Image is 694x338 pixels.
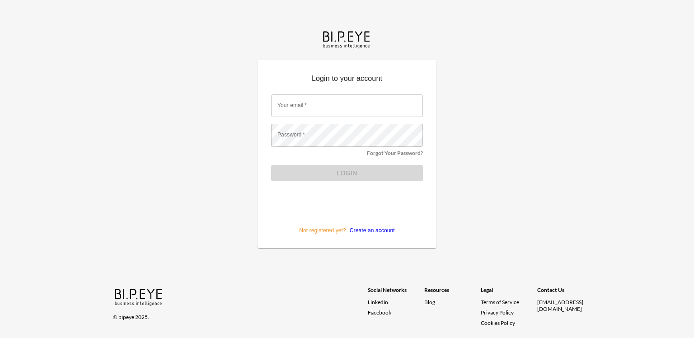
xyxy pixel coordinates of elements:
[424,286,481,299] div: Resources
[271,212,423,235] p: Not registered yet?
[113,286,165,307] img: bipeye-logo
[424,299,435,305] a: Blog
[481,299,534,305] a: Terms of Service
[537,299,594,312] div: [EMAIL_ADDRESS][DOMAIN_NAME]
[271,73,423,88] p: Login to your account
[346,227,395,234] a: Create an account
[368,286,424,299] div: Social Networks
[481,309,514,316] a: Privacy Policy
[368,299,424,305] a: Linkedin
[367,150,423,156] a: Forgot Your Password?
[368,309,424,316] a: Facebook
[368,299,388,305] span: Linkedin
[368,309,391,316] span: Facebook
[113,308,355,320] div: © bipeye 2025.
[481,286,537,299] div: Legal
[321,29,373,49] img: bipeye-logo
[481,319,515,326] a: Cookies Policy
[537,286,594,299] div: Contact Us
